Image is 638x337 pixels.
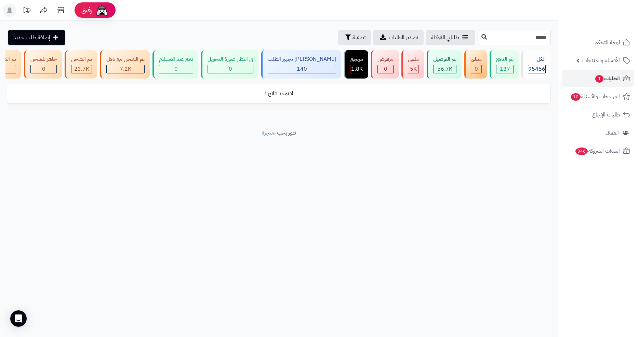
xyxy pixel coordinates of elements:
div: تم الدفع [496,55,514,63]
span: 0 [475,65,478,73]
a: الكل95456 [520,50,552,79]
div: دفع عند الاستلام [159,55,193,63]
a: دفع عند الاستلام 0 [151,50,200,79]
span: 137 [500,65,510,73]
span: 95456 [528,65,545,73]
span: تصدير الطلبات [389,33,418,42]
a: تصدير الطلبات [373,30,424,45]
div: الكل [528,55,546,63]
a: جاهز للشحن 0 [23,50,63,79]
span: السلات المتروكة [575,146,620,156]
span: 7.2K [120,65,131,73]
a: ملغي 5K [400,50,425,79]
div: [PERSON_NAME] تجهيز الطلب [268,55,336,63]
div: 0 [159,65,193,73]
a: [PERSON_NAME] تجهيز الطلب 140 [260,50,343,79]
a: طلبات الإرجاع [562,107,634,123]
a: في انتظار صورة التحويل 0 [200,50,260,79]
div: مرتجع [350,55,363,63]
span: رفيق [81,6,92,14]
a: معلق 0 [463,50,488,79]
div: 0 [31,65,56,73]
a: الطلبات1 [562,70,634,87]
button: تصفية [338,30,371,45]
div: Open Intercom Messenger [10,310,27,327]
div: ملغي [408,55,419,63]
span: 1.8K [351,65,363,73]
span: إضافة طلب جديد [13,33,50,42]
div: جاهز للشحن [30,55,57,63]
span: 0 [229,65,232,73]
a: مرتجع 1.8K [343,50,370,79]
div: 4985 [408,65,418,73]
span: 140 [297,65,307,73]
span: لوحة التحكم [595,38,620,47]
a: مرفوض 0 [370,50,400,79]
span: الأقسام والمنتجات [582,56,620,65]
span: 0 [42,65,45,73]
div: 0 [471,65,481,73]
a: طلباتي المُوكلة [426,30,475,45]
span: الطلبات [595,74,620,83]
div: 1813 [351,65,363,73]
span: 0 [174,65,178,73]
a: تم الدفع 137 [488,50,520,79]
a: السلات المتروكة346 [562,143,634,159]
span: 1 [595,75,603,83]
div: تم الشحن مع ناقل [106,55,145,63]
span: 346 [575,148,588,155]
div: تم التوصيل [433,55,456,63]
div: معلق [471,55,482,63]
div: تم الشحن [71,55,92,63]
a: إضافة طلب جديد [8,30,65,45]
a: لوحة التحكم [562,34,634,51]
div: في انتظار صورة التحويل [208,55,253,63]
img: logo-2.png [592,19,632,33]
span: 0 [384,65,387,73]
div: 137 [496,65,513,73]
div: 140 [268,65,336,73]
a: متجرة [262,129,274,137]
span: 10 [571,93,581,101]
a: تم التوصيل 56.7K [425,50,463,79]
span: العملاء [606,128,619,138]
span: 5K [410,65,417,73]
td: لا توجد نتائج ! [7,84,550,103]
span: طلباتي المُوكلة [431,33,459,42]
a: العملاء [562,125,634,141]
div: 23697 [71,65,92,73]
div: 0 [208,65,253,73]
span: طلبات الإرجاع [592,110,620,120]
span: 23.7K [74,65,89,73]
span: 56.7K [437,65,452,73]
div: 7223 [107,65,144,73]
span: المراجعات والأسئلة [570,92,620,101]
a: تم الشحن 23.7K [63,50,98,79]
div: 56723 [434,65,456,73]
span: تصفية [353,33,365,42]
a: المراجعات والأسئلة10 [562,88,634,105]
div: مرفوض [377,55,394,63]
img: ai-face.png [95,3,109,17]
a: تحديثات المنصة [18,3,35,19]
a: تم الشحن مع ناقل 7.2K [98,50,151,79]
div: 0 [378,65,393,73]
